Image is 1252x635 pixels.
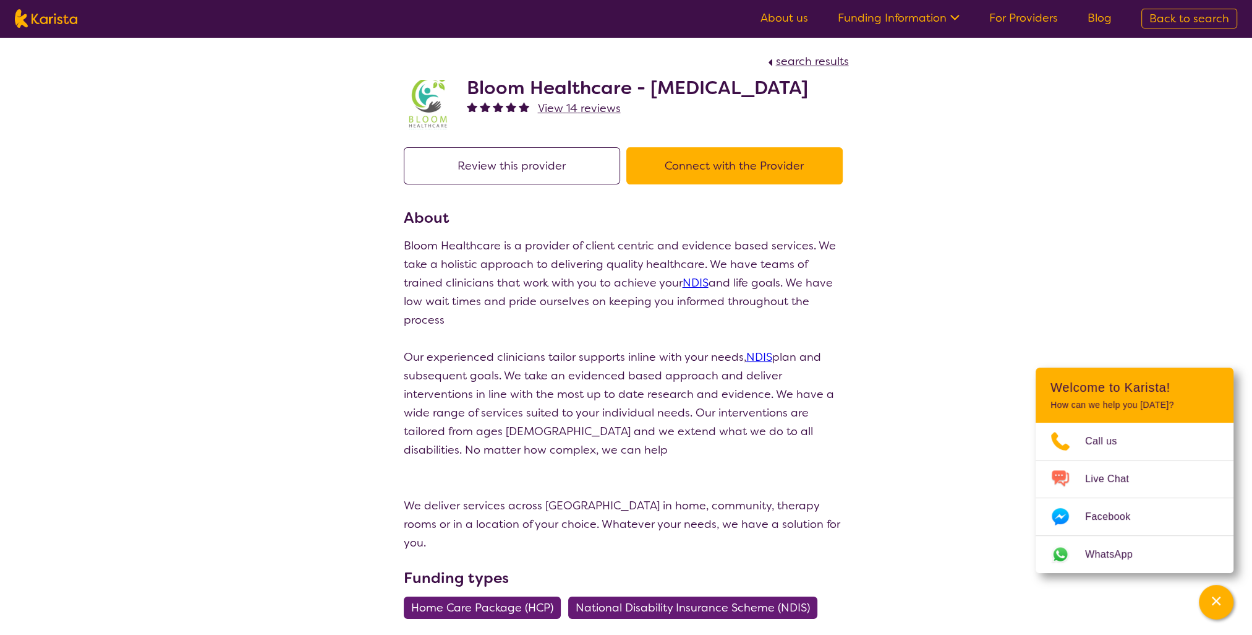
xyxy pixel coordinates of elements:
span: Live Chat [1085,470,1144,488]
a: About us [760,11,808,25]
img: fullstar [519,102,529,112]
h3: Funding types [404,567,849,589]
span: Back to search [1149,11,1229,26]
a: NDIS [746,350,772,365]
p: Bloom Healthcare is a provider of client centric and evidence based services. We take a holistic ... [404,236,849,329]
h2: Welcome to Karista! [1050,380,1219,395]
ul: Choose channel [1036,423,1233,573]
p: We deliver services across [GEOGRAPHIC_DATA] in home, community, therapy rooms or in a location o... [404,496,849,552]
span: Call us [1085,432,1132,451]
img: fullstar [480,102,490,112]
img: fullstar [493,102,503,112]
a: For Providers [989,11,1058,25]
a: Home Care Package (HCP) [404,600,568,615]
span: National Disability Insurance Scheme (NDIS) [576,597,810,619]
img: fullstar [467,102,477,112]
a: Review this provider [404,158,626,173]
span: Home Care Package (HCP) [411,597,553,619]
span: View 14 reviews [538,101,621,116]
a: National Disability Insurance Scheme (NDIS) [568,600,825,615]
span: search results [776,54,849,69]
div: Channel Menu [1036,368,1233,573]
button: Review this provider [404,147,620,184]
a: Funding Information [838,11,960,25]
p: How can we help you [DATE]? [1050,400,1219,410]
p: Our experienced clinicians tailor supports inline with your needs, plan and subsequent goals. We ... [404,348,849,459]
span: WhatsApp [1085,545,1148,564]
button: Channel Menu [1199,585,1233,620]
h2: Bloom Healthcare - [MEDICAL_DATA] [467,77,808,99]
a: Connect with the Provider [626,158,849,173]
h3: About [404,207,849,229]
span: Facebook [1085,508,1145,526]
a: Web link opens in a new tab. [1036,536,1233,573]
img: fullstar [506,102,516,112]
img: Karista logo [15,9,77,28]
a: View 14 reviews [538,99,621,118]
button: Connect with the Provider [626,147,843,184]
a: Back to search [1141,9,1237,28]
a: search results [765,54,849,69]
a: Blog [1088,11,1112,25]
a: NDIS [683,275,709,290]
img: kyxjko9qh2ft7c3q1pd9.jpg [404,80,453,129]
